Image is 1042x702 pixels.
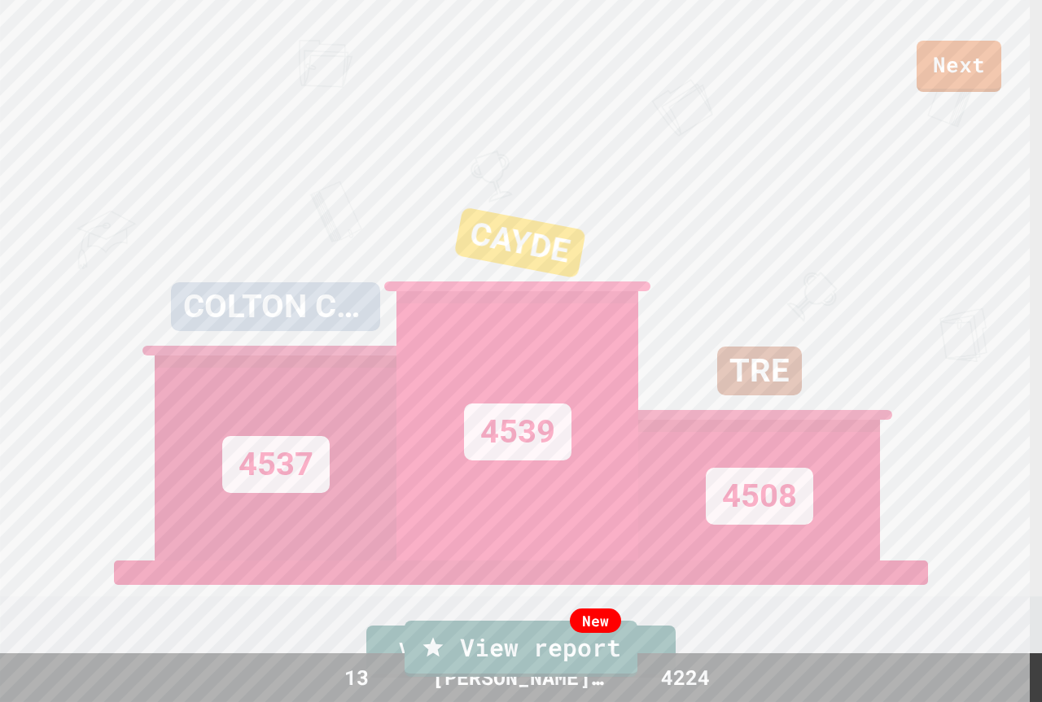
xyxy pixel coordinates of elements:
div: 4537 [222,436,330,493]
div: CAYDE [453,207,586,278]
div: TRE [717,347,802,395]
div: 4539 [464,403,571,460]
div: COLTON CUNNINGH [171,282,380,331]
div: 4508 [706,468,813,525]
a: Next [917,41,1001,92]
a: View report [405,621,637,677]
div: New [570,608,621,633]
